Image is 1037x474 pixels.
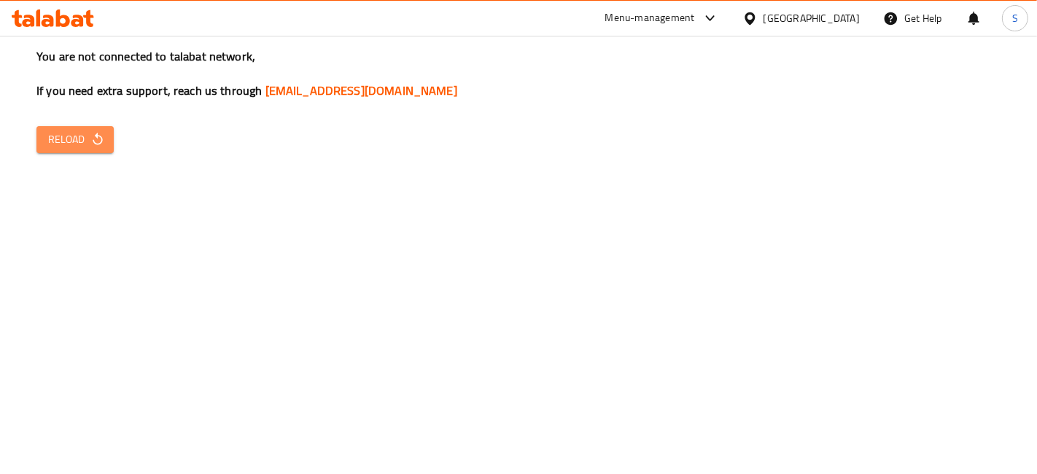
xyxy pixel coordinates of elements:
[36,48,1001,99] h3: You are not connected to talabat network, If you need extra support, reach us through
[605,9,695,27] div: Menu-management
[48,131,102,149] span: Reload
[764,10,860,26] div: [GEOGRAPHIC_DATA]
[36,126,114,153] button: Reload
[265,79,457,101] a: [EMAIL_ADDRESS][DOMAIN_NAME]
[1012,10,1018,26] span: S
